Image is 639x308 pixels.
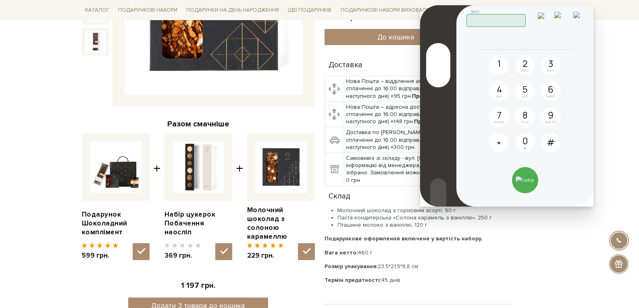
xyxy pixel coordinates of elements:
[285,4,335,17] a: Ідеї подарунків
[325,263,512,270] p: 23,5*21,5*8,8 см
[82,251,119,260] span: 599 грн.
[443,3,522,17] a: Корпоративним клієнтам
[325,249,512,256] p: 460 г
[255,141,307,193] img: Молочний шоколад з солоною карамеллю
[337,221,512,229] li: Пташине молоко з ваніллю, 120 г
[525,4,557,17] a: Про Spell
[344,101,512,127] td: Нова Пошта – адресна доставка кур'єром (Замовлення сплаченні до 16:00 відправляємо день в день, п...
[247,206,315,241] a: Молочний шоколад з солоною карамеллю
[329,193,350,200] span: Склад
[325,249,358,256] b: Вага нетто:
[115,4,181,17] a: Подарункові набори
[325,277,381,283] b: Термін придатності:
[377,33,414,41] span: До кошика
[344,76,512,102] td: Нова Пошта – відділення або поштомат (Замовлення сплаченні до 16:00 відправляємо день в день, піс...
[325,235,483,242] b: Подарункове оформлення включене у вартість набору.
[325,29,468,45] button: До кошика
[90,141,142,193] img: Подарунок Шоколадний комплімент
[164,210,232,237] a: Набір цукерок Побачення наосліп
[325,263,378,270] b: Розмір упакування:
[414,118,483,125] b: Працюємо без вихідних.
[154,133,160,260] span: +
[337,214,512,221] li: Паста кондитерська «Солона карамель з ваніллю», 250 г
[181,281,215,290] span: 1 197 грн.
[82,4,112,17] a: Каталог
[412,93,481,99] b: Працюємо без вихідних.
[173,141,224,193] img: Набір цукерок Побачення наосліп
[329,62,362,69] span: Доставка
[325,277,512,284] p: 45 днів
[183,4,282,17] a: Подарунки на День народження
[337,3,441,17] a: Подарункові набори вихователю
[85,31,106,52] img: Подарунок Шоколадний комплімент
[164,251,201,260] span: 369 грн.
[82,210,150,237] a: Подарунок Шоколадний комплімент
[82,119,315,129] div: Разом смачніше
[247,251,284,260] span: 229 грн.
[344,127,512,153] td: Доставка по [PERSON_NAME] від Uklon Delivery (Замовлення сплаченні до 16:00 відправляємо день в д...
[337,207,512,214] li: Молочний шоколад з горіховим асорті, 90 г
[236,133,243,260] span: +
[344,153,512,186] td: Самовивіз зі складу - вул. [STREET_ADDRESS] Очікуйте інформацію від менеджера, коли ваше замовлен...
